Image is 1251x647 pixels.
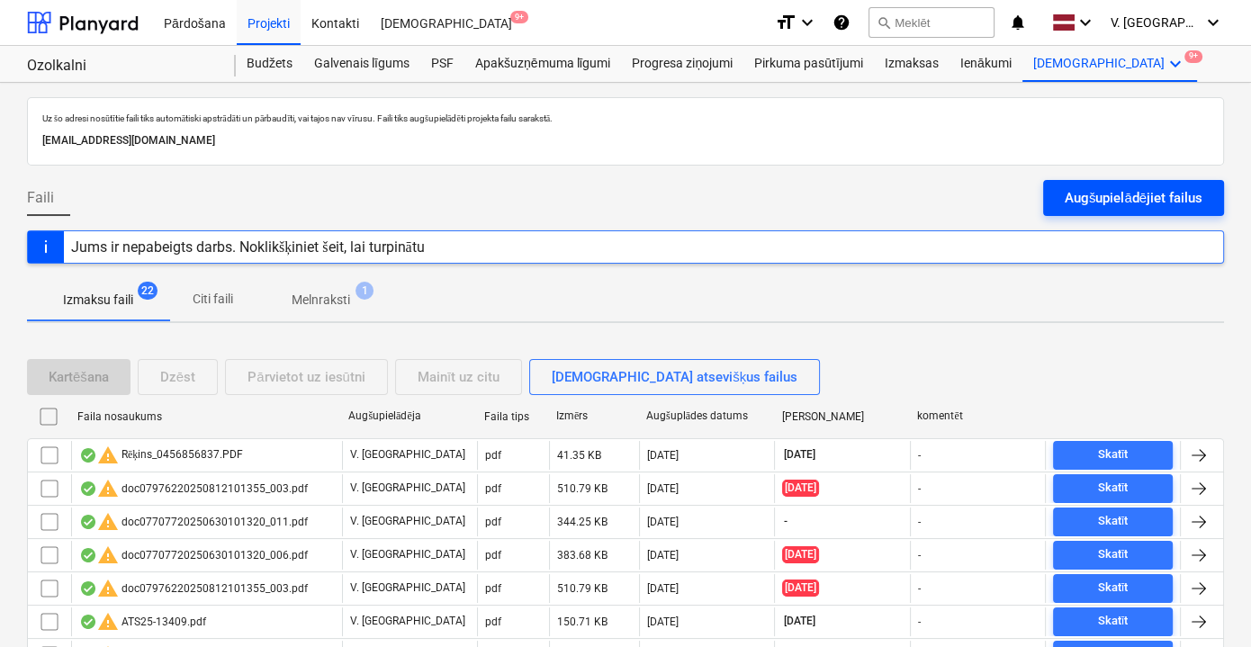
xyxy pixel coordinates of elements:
[1098,445,1129,465] div: Skatīt
[1075,12,1096,33] i: keyboard_arrow_down
[918,449,921,462] div: -
[782,410,904,423] div: [PERSON_NAME]
[529,359,820,395] button: [DEMOGRAPHIC_DATA] atsevišķus failus
[350,481,465,496] p: V. [GEOGRAPHIC_DATA]
[743,46,874,82] a: Pirkuma pasūtījumi
[557,582,607,595] div: 510.79 KB
[97,611,119,633] span: warning
[1098,544,1129,565] div: Skatīt
[782,480,819,497] span: [DATE]
[1098,578,1129,598] div: Skatīt
[1202,12,1224,33] i: keyboard_arrow_down
[1053,574,1173,603] button: Skatīt
[918,482,921,495] div: -
[79,478,308,499] div: doc07976220250812101355_003.pdf
[42,131,1209,150] p: [EMAIL_ADDRESS][DOMAIN_NAME]
[647,516,679,528] div: [DATE]
[646,409,768,423] div: Augšuplādes datums
[79,481,97,496] div: OCR pabeigts
[77,410,334,423] div: Faila nosaukums
[97,445,119,466] span: warning
[949,46,1022,82] a: Ienākumi
[557,616,607,628] div: 150.71 KB
[420,46,464,82] a: PSF
[79,615,97,629] div: OCR pabeigts
[485,482,501,495] div: pdf
[647,549,679,562] div: [DATE]
[1053,607,1173,636] button: Skatīt
[918,516,921,528] div: -
[485,616,501,628] div: pdf
[1165,53,1186,75] i: keyboard_arrow_down
[292,291,350,310] p: Melnraksti
[556,409,632,423] div: Izmērs
[191,290,234,309] p: Citi faili
[485,582,501,595] div: pdf
[510,11,528,23] span: 9+
[355,282,373,300] span: 1
[79,515,97,529] div: OCR pabeigts
[775,12,796,33] i: format_size
[79,511,308,533] div: doc07707720250630101320_011.pdf
[1111,15,1201,30] span: V. [GEOGRAPHIC_DATA]
[782,546,819,563] span: [DATE]
[557,449,601,462] div: 41.35 KB
[832,12,850,33] i: Zināšanu pamats
[918,616,921,628] div: -
[79,448,97,463] div: OCR pabeigts
[782,514,789,529] span: -
[97,511,119,533] span: warning
[303,46,420,82] a: Galvenais līgums
[79,548,97,562] div: OCR pabeigts
[1053,474,1173,503] button: Skatīt
[874,46,949,82] a: Izmaksas
[917,409,1039,423] div: komentēt
[877,15,891,30] span: search
[138,282,157,300] span: 22
[647,582,679,595] div: [DATE]
[782,447,817,463] span: [DATE]
[79,544,308,566] div: doc07707720250630101320_006.pdf
[1009,12,1027,33] i: notifications
[868,7,994,38] button: Meklēt
[557,516,607,528] div: 344.25 KB
[484,410,542,423] div: Faila tips
[918,582,921,595] div: -
[350,614,465,629] p: V. [GEOGRAPHIC_DATA]
[552,365,797,389] div: [DEMOGRAPHIC_DATA] atsevišķus failus
[236,46,303,82] a: Budžets
[42,112,1209,124] p: Uz šo adresi nosūtītie faili tiks automātiski apstrādāti un pārbaudīti, vai tajos nav vīrusu. Fai...
[918,549,921,562] div: -
[97,544,119,566] span: warning
[350,580,465,596] p: V. [GEOGRAPHIC_DATA]
[1098,511,1129,532] div: Skatīt
[1098,478,1129,499] div: Skatīt
[1053,441,1173,470] button: Skatīt
[485,516,501,528] div: pdf
[1053,541,1173,570] button: Skatīt
[1184,50,1202,63] span: 9+
[485,449,501,462] div: pdf
[464,46,621,82] a: Apakšuzņēmuma līgumi
[485,549,501,562] div: pdf
[557,549,607,562] div: 383.68 KB
[796,12,818,33] i: keyboard_arrow_down
[782,580,819,597] span: [DATE]
[79,611,206,633] div: ATS25-13409.pdf
[350,547,465,562] p: V. [GEOGRAPHIC_DATA]
[350,447,465,463] p: V. [GEOGRAPHIC_DATA]
[350,514,465,529] p: V. [GEOGRAPHIC_DATA]
[71,238,425,256] div: Jums ir nepabeigts darbs. Noklikšķiniet šeit, lai turpinātu
[647,616,679,628] div: [DATE]
[348,409,470,423] div: Augšupielādēja
[1043,180,1224,216] button: Augšupielādējiet failus
[1053,508,1173,536] button: Skatīt
[647,482,679,495] div: [DATE]
[621,46,743,82] a: Progresa ziņojumi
